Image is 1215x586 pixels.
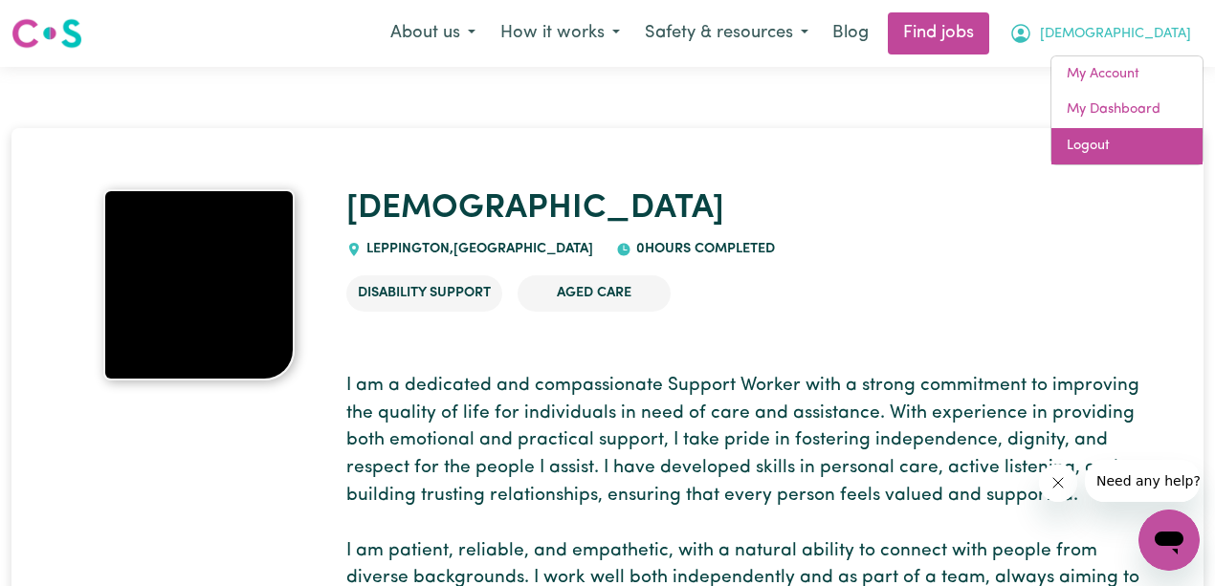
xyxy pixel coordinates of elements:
iframe: Close message [1039,464,1077,502]
span: [DEMOGRAPHIC_DATA] [1040,24,1191,45]
span: 0 hours completed [631,242,775,256]
a: Find jobs [888,12,989,54]
img: Muhammad [103,189,295,380]
li: Aged Care [518,275,671,312]
span: LEPPINGTON , [GEOGRAPHIC_DATA] [362,242,593,256]
li: Disability Support [346,275,502,312]
iframe: Message from company [1085,460,1200,502]
a: My Dashboard [1051,92,1203,128]
button: My Account [997,13,1204,54]
a: [DEMOGRAPHIC_DATA] [346,192,724,226]
span: Need any help? [11,13,116,29]
button: Safety & resources [632,13,821,54]
button: About us [378,13,488,54]
a: Logout [1051,128,1203,164]
img: Careseekers logo [11,16,82,51]
a: My Account [1051,56,1203,93]
button: How it works [488,13,632,54]
a: Careseekers logo [11,11,82,55]
a: Blog [821,12,880,54]
iframe: Button to launch messaging window [1138,510,1200,571]
div: My Account [1050,55,1204,165]
a: Muhammad's profile picture' [74,189,323,380]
